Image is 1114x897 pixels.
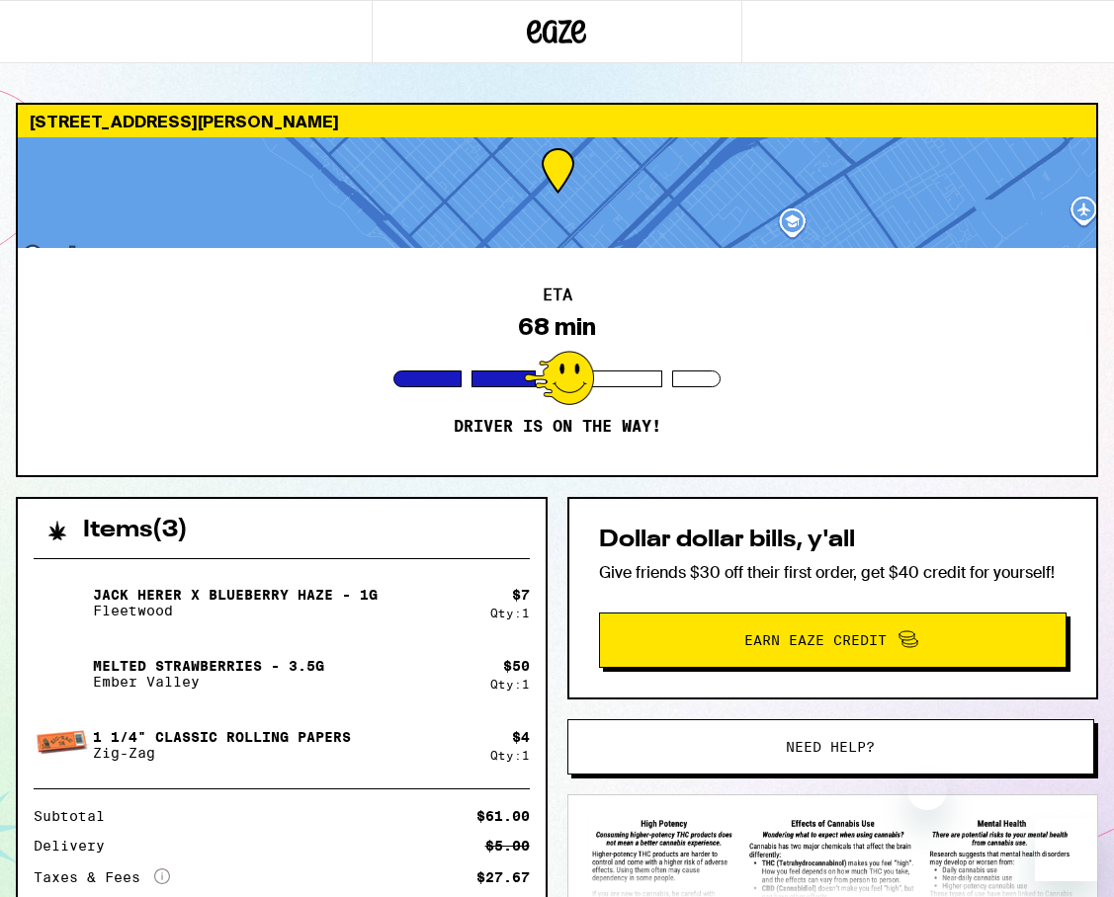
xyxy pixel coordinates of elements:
[476,870,530,884] div: $27.67
[599,562,1068,583] p: Give friends $30 off their first order, get $40 credit for yourself!
[34,575,89,630] img: Jack Herer x Blueberry Haze - 1g
[518,313,596,341] div: 68 min
[93,658,324,674] p: Melted Strawberries - 3.5g
[93,674,324,690] p: Ember Valley
[34,720,89,770] img: 1 1/4" Classic Rolling Papers
[490,678,530,691] div: Qty: 1
[93,729,351,745] p: 1 1/4" Classic Rolling Papers
[599,529,1068,552] h2: Dollar dollar bills, y'all
[476,809,530,823] div: $61.00
[93,603,378,618] p: Fleetwood
[744,633,887,647] span: Earn Eaze Credit
[512,587,530,603] div: $ 7
[34,868,170,886] div: Taxes & Fees
[34,646,89,701] img: Melted Strawberries - 3.5g
[512,729,530,745] div: $ 4
[93,745,351,761] p: Zig-Zag
[34,809,119,823] div: Subtotal
[599,612,1068,668] button: Earn Eaze Credit
[34,839,119,853] div: Delivery
[907,771,947,810] iframe: Close message
[83,519,188,542] h2: Items ( 3 )
[503,658,530,674] div: $ 50
[93,587,378,603] p: Jack Herer x Blueberry Haze - 1g
[1035,818,1098,881] iframe: Button to launch messaging window
[786,740,875,754] span: Need help?
[567,719,1095,775] button: Need help?
[485,839,530,853] div: $5.00
[490,607,530,619] div: Qty: 1
[490,749,530,762] div: Qty: 1
[18,105,1096,137] div: [STREET_ADDRESS][PERSON_NAME]
[454,417,661,437] p: Driver is on the way!
[543,287,572,303] h2: ETA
